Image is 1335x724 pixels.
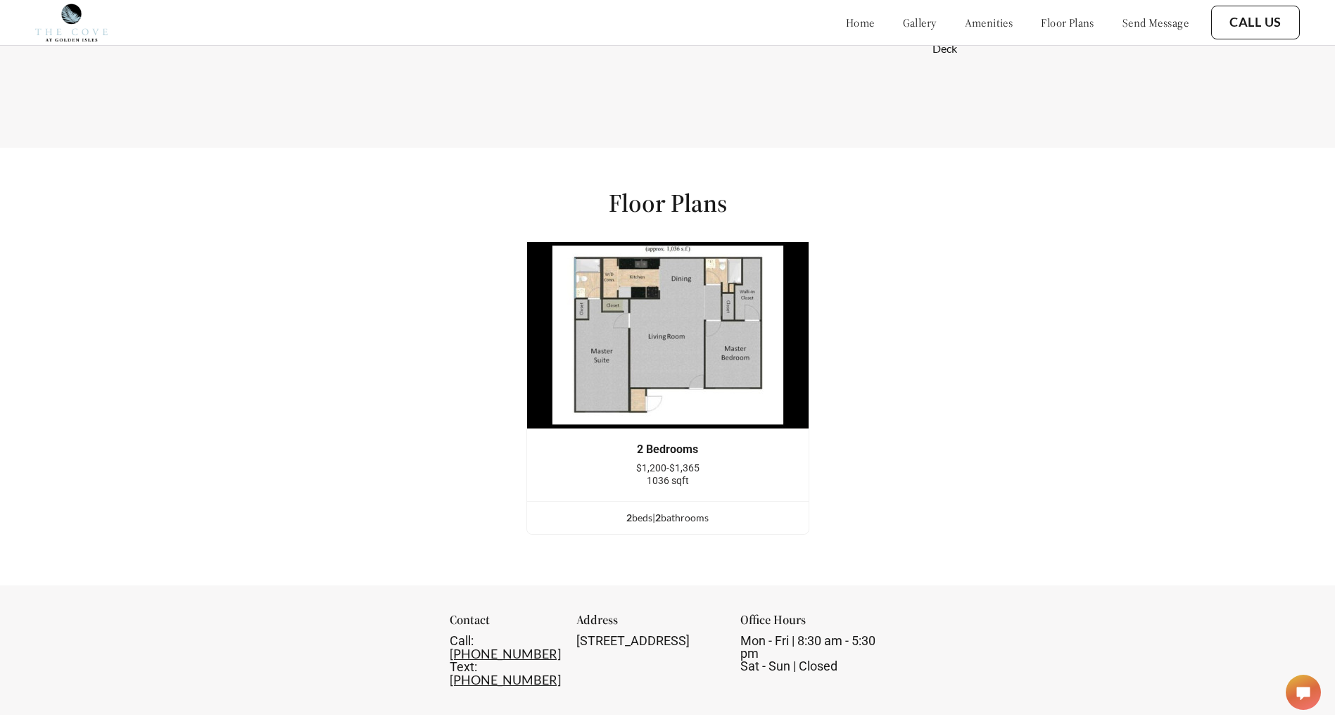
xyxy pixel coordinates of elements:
[1122,15,1189,30] a: send message
[932,40,1044,57] li: Deck
[450,672,561,687] a: [PHONE_NUMBER]
[655,512,661,523] span: 2
[1211,6,1300,39] button: Call Us
[740,659,837,673] span: Sat - Sun | Closed
[450,633,474,648] span: Call:
[450,646,561,661] a: [PHONE_NUMBER]
[527,510,809,526] div: bed s | bathroom s
[609,187,727,219] h1: Floor Plans
[846,15,875,30] a: home
[526,241,809,429] img: example
[740,635,886,673] div: Mon - Fri | 8:30 am - 5:30 pm
[576,614,722,635] div: Address
[1041,15,1094,30] a: floor plans
[636,462,700,474] span: $1,200-$1,365
[903,15,937,30] a: gallery
[450,659,477,674] span: Text:
[576,635,722,647] div: [STREET_ADDRESS]
[548,443,787,456] div: 2 Bedrooms
[450,614,559,635] div: Contact
[626,512,632,523] span: 2
[647,475,689,486] span: 1036 sqft
[35,4,108,42] img: cove_at_golden_isles_logo.png
[965,15,1013,30] a: amenities
[1229,15,1282,30] a: Call Us
[740,614,886,635] div: Office Hours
